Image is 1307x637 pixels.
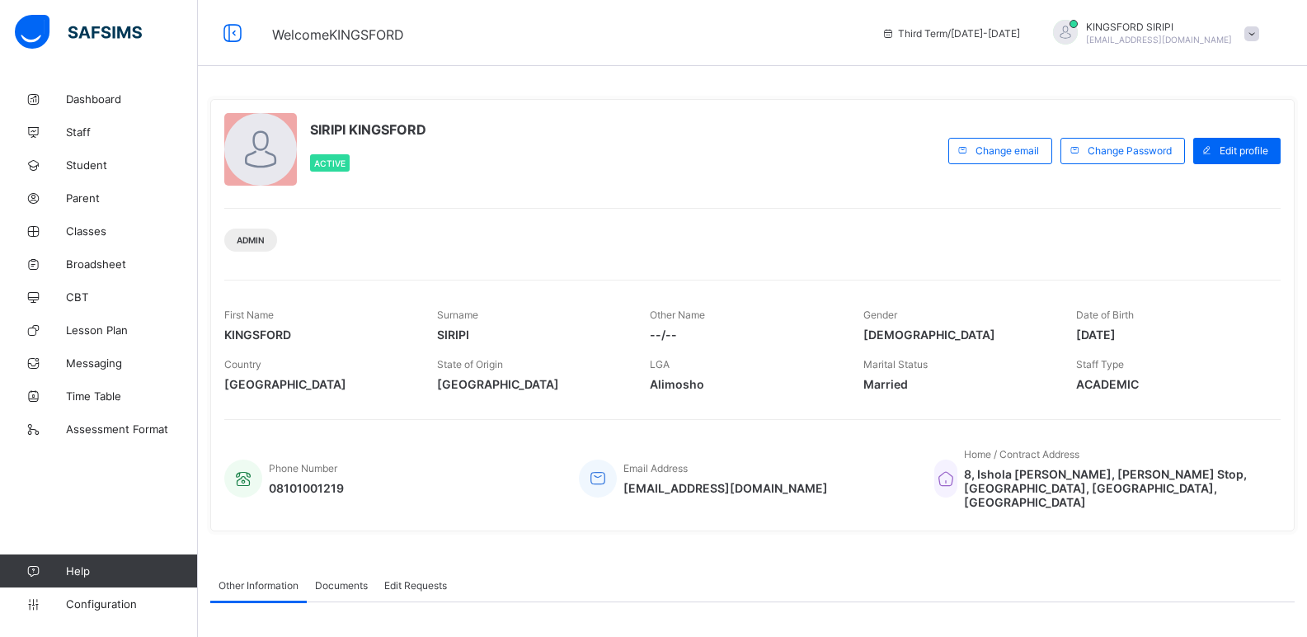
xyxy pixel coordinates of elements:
[1076,358,1124,370] span: Staff Type
[66,125,198,139] span: Staff
[1076,328,1264,342] span: [DATE]
[1076,377,1264,391] span: ACADEMIC
[964,448,1079,460] span: Home / Contract Address
[66,422,198,436] span: Assessment Format
[66,389,198,403] span: Time Table
[224,328,412,342] span: KINGSFORD
[437,377,625,391] span: [GEOGRAPHIC_DATA]
[437,328,625,342] span: SIRIPI
[623,481,828,495] span: [EMAIL_ADDRESS][DOMAIN_NAME]
[1086,21,1232,33] span: KINGSFORD SIRIPI
[863,328,1051,342] span: [DEMOGRAPHIC_DATA]
[66,224,198,238] span: Classes
[623,462,688,474] span: Email Address
[66,597,197,611] span: Configuration
[650,377,838,391] span: Alimosho
[1037,20,1267,47] div: KINGSFORDSIRIPI
[1076,309,1134,321] span: Date of Birth
[964,467,1264,509] span: 8, Ishola [PERSON_NAME], [PERSON_NAME] Stop, [GEOGRAPHIC_DATA], [GEOGRAPHIC_DATA], [GEOGRAPHIC_DATA]
[237,235,265,245] span: Admin
[650,358,670,370] span: LGA
[66,290,198,304] span: CBT
[650,328,838,342] span: --/--
[1220,144,1268,157] span: Edit profile
[269,481,344,495] span: 08101001219
[66,323,198,337] span: Lesson Plan
[315,579,368,592] span: Documents
[437,309,478,321] span: Surname
[219,579,299,592] span: Other Information
[15,15,142,50] img: safsims
[66,158,198,172] span: Student
[882,27,1020,40] span: session/term information
[314,158,346,168] span: Active
[437,358,503,370] span: State of Origin
[224,309,274,321] span: First Name
[269,462,337,474] span: Phone Number
[66,191,198,205] span: Parent
[863,358,928,370] span: Marital Status
[66,564,197,578] span: Help
[976,144,1039,157] span: Change email
[1086,35,1232,45] span: [EMAIL_ADDRESS][DOMAIN_NAME]
[863,377,1051,391] span: Married
[66,257,198,271] span: Broadsheet
[272,26,404,43] span: Welcome KINGSFORD
[310,121,426,138] span: SIRIPI KINGSFORD
[863,309,897,321] span: Gender
[224,358,261,370] span: Country
[66,92,198,106] span: Dashboard
[1088,144,1172,157] span: Change Password
[650,309,705,321] span: Other Name
[224,377,412,391] span: [GEOGRAPHIC_DATA]
[66,356,198,370] span: Messaging
[384,579,447,592] span: Edit Requests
